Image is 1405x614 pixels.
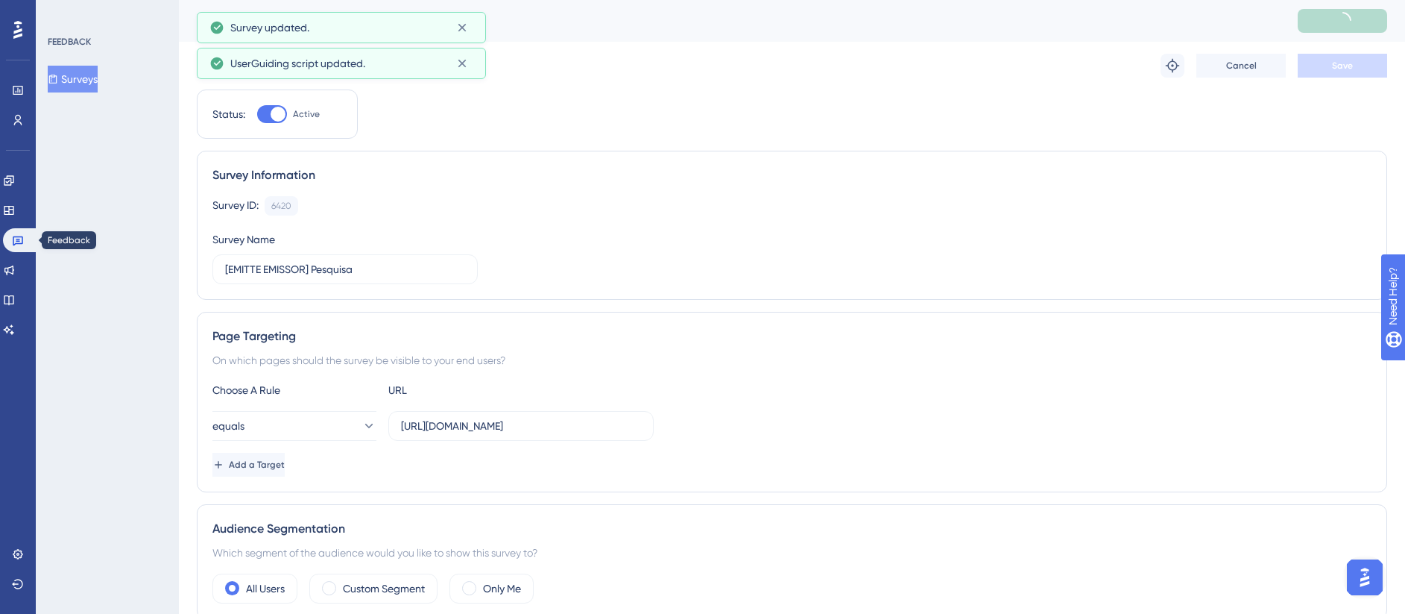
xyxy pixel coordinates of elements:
[212,105,245,123] div: Status:
[212,328,1371,345] div: Page Targeting
[212,196,259,216] div: Survey ID:
[212,166,1371,184] div: Survey Information
[271,200,291,212] div: 6420
[1332,60,1353,72] span: Save
[212,231,275,248] div: Survey Name
[48,66,98,93] button: Surveys
[483,580,521,598] label: Only Me
[212,520,1371,538] div: Audience Segmentation
[197,10,1260,31] div: [EMITTE EMISSOR] Pesquisa
[230,19,309,37] span: Survey updated.
[246,580,285,598] label: All Users
[343,580,425,598] label: Custom Segment
[212,411,376,441] button: equals
[48,36,91,48] div: FEEDBACK
[35,4,93,22] span: Need Help?
[212,417,244,435] span: equals
[212,453,285,477] button: Add a Target
[225,261,465,278] input: Type your Survey name
[1342,555,1387,600] iframe: UserGuiding AI Assistant Launcher
[230,54,365,72] span: UserGuiding script updated.
[229,459,285,471] span: Add a Target
[388,381,552,399] div: URL
[212,381,376,399] div: Choose A Rule
[293,108,320,120] span: Active
[1298,54,1387,78] button: Save
[1226,60,1257,72] span: Cancel
[401,418,641,434] input: yourwebsite.com/path
[1196,54,1286,78] button: Cancel
[212,351,1371,369] div: On which pages should the survey be visible to your end users?
[212,544,1371,562] div: Which segment of the audience would you like to show this survey to?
